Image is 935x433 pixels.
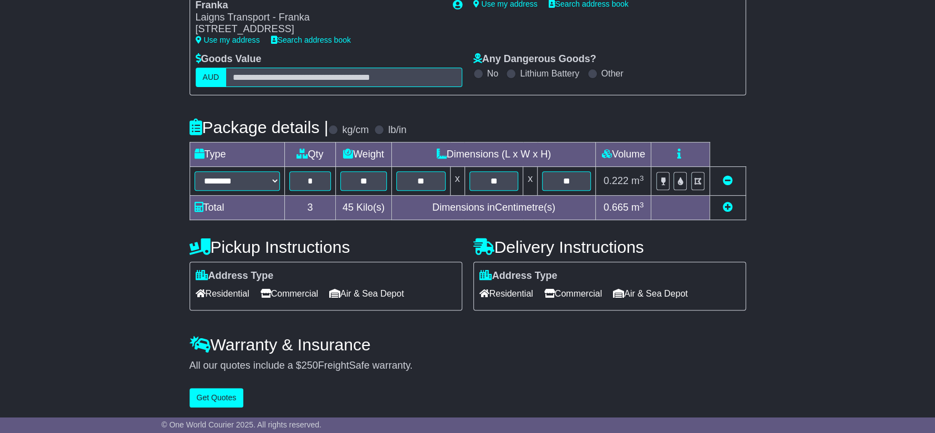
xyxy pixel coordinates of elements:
span: Air & Sea Depot [613,285,688,302]
div: All our quotes include a $ FreightSafe warranty. [190,360,746,372]
span: m [631,202,644,213]
a: Remove this item [723,175,733,186]
td: Weight [335,142,392,167]
td: Type [190,142,285,167]
label: Any Dangerous Goods? [473,53,596,65]
span: 45 [343,202,354,213]
h4: Pickup Instructions [190,238,462,256]
td: 3 [285,196,336,220]
label: lb/in [388,124,406,136]
label: No [487,68,498,79]
span: Air & Sea Depot [329,285,404,302]
span: Residential [196,285,249,302]
td: Dimensions (L x W x H) [392,142,596,167]
td: Total [190,196,285,220]
a: Add new item [723,202,733,213]
label: Other [601,68,624,79]
label: Goods Value [196,53,262,65]
label: Address Type [196,270,274,282]
label: AUD [196,68,227,87]
h4: Warranty & Insurance [190,335,746,354]
span: 250 [302,360,318,371]
td: Dimensions in Centimetre(s) [392,196,596,220]
sup: 3 [640,174,644,182]
td: Kilo(s) [335,196,392,220]
td: x [450,167,464,196]
sup: 3 [640,201,644,209]
span: Commercial [260,285,318,302]
label: kg/cm [342,124,369,136]
div: [STREET_ADDRESS] [196,23,442,35]
span: 0.222 [604,175,629,186]
label: Address Type [479,270,558,282]
td: Volume [596,142,651,167]
div: Laigns Transport - Franka [196,12,442,24]
a: Use my address [196,35,260,44]
button: Get Quotes [190,388,244,407]
span: Residential [479,285,533,302]
td: Qty [285,142,336,167]
span: m [631,175,644,186]
td: x [523,167,538,196]
label: Lithium Battery [520,68,579,79]
h4: Package details | [190,118,329,136]
a: Search address book [271,35,351,44]
span: © One World Courier 2025. All rights reserved. [161,420,321,429]
span: Commercial [544,285,602,302]
h4: Delivery Instructions [473,238,746,256]
span: 0.665 [604,202,629,213]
